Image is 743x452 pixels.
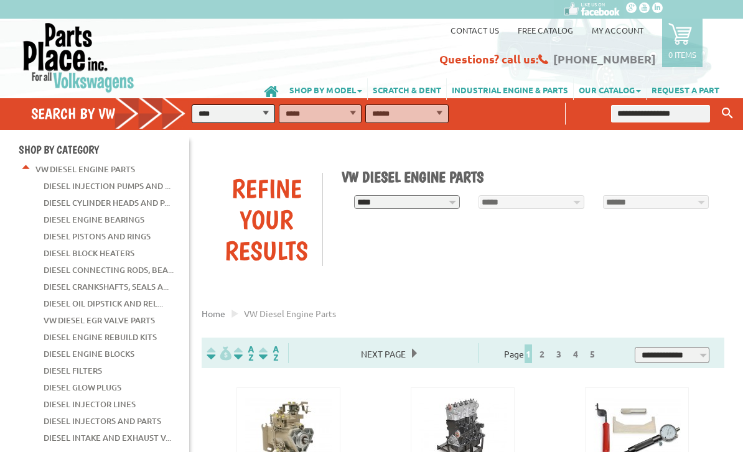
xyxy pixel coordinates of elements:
a: 5 [587,348,598,359]
a: Diesel Glow Plugs [44,379,121,395]
img: Sort by Headline [231,346,256,361]
a: Diesel Pistons and Rings [44,228,151,244]
a: My Account [592,25,643,35]
a: Next Page [355,348,412,359]
a: 3 [553,348,564,359]
button: Keyword Search [718,103,737,124]
a: Diesel Filters [44,362,102,379]
a: 4 [570,348,581,359]
span: Next Page [355,344,412,363]
a: VW Diesel EGR Valve Parts [44,312,155,328]
a: Diesel Injectors and Parts [44,413,161,429]
a: Diesel Cylinder Heads and P... [44,195,170,211]
a: Diesel Engine Blocks [44,346,134,362]
h4: Search by VW [31,104,195,122]
a: Diesel Intake and Exhaust V... [44,430,171,446]
a: 0 items [662,19,703,67]
a: SHOP BY MODEL [284,78,367,100]
a: Diesel Engine Bearings [44,211,144,228]
a: SCRATCH & DENT [368,78,446,100]
a: Contact us [451,25,499,35]
img: Sort by Sales Rank [256,346,281,361]
a: Diesel Injection Pumps and ... [44,178,171,194]
a: 2 [536,348,548,359]
div: Page [478,343,625,363]
img: Parts Place Inc! [22,22,136,93]
a: Diesel Connecting Rods, Bea... [44,262,174,278]
a: OUR CATALOG [574,78,646,100]
span: VW diesel engine parts [244,308,336,319]
a: Diesel Crankshafts, Seals a... [44,279,169,295]
p: 0 items [668,49,696,60]
img: filterpricelow.svg [207,346,231,361]
span: 1 [525,344,532,363]
a: REQUEST A PART [647,78,724,100]
a: Diesel Oil Dipstick and Rel... [44,295,163,311]
h1: VW Diesel Engine Parts [342,168,715,186]
a: Diesel Engine Rebuild Kits [44,329,157,345]
a: Diesel Block Heaters [44,245,134,261]
h4: Shop By Category [19,143,189,156]
a: VW Diesel Engine Parts [35,161,135,177]
div: Refine Your Results [211,173,322,266]
a: Diesel Injector Lines [44,396,136,412]
a: Free Catalog [518,25,573,35]
a: INDUSTRIAL ENGINE & PARTS [447,78,573,100]
a: Home [202,308,225,319]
